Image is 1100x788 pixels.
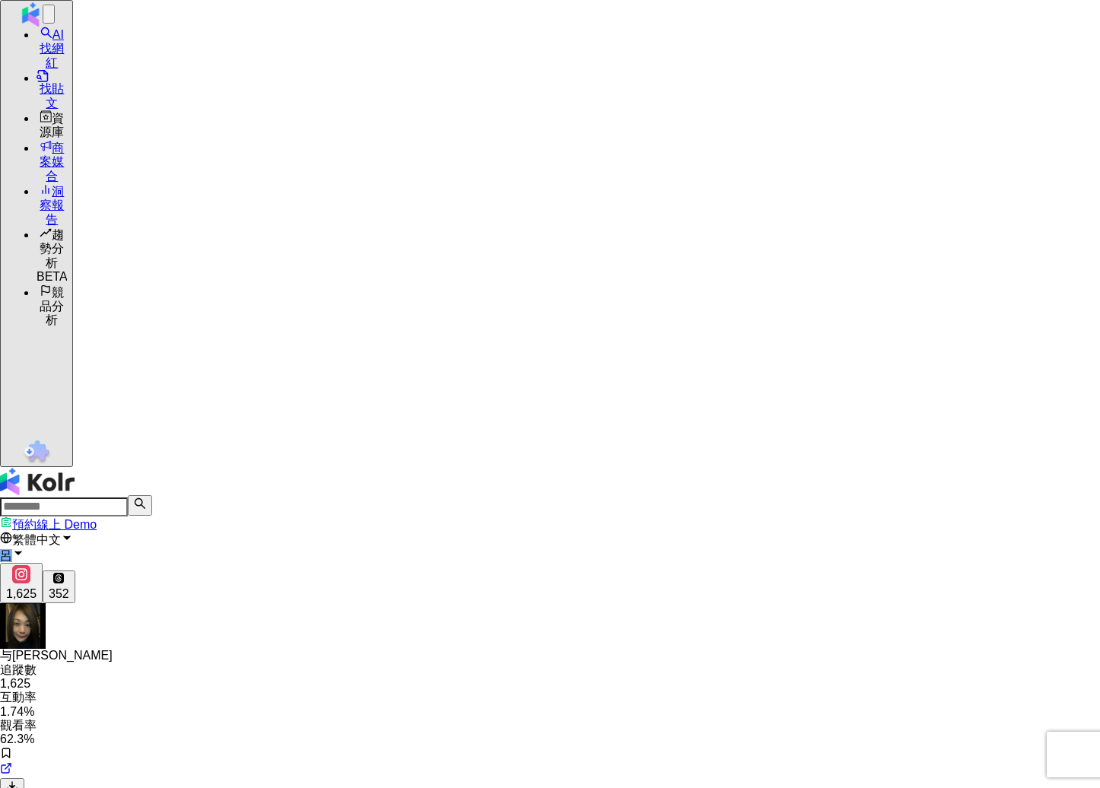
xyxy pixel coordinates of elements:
[37,70,68,109] a: 找貼文
[40,28,64,69] span: AI 找網紅
[40,141,64,183] a: 商案媒合
[40,82,64,109] span: 找貼文
[18,2,43,27] img: logo icon
[12,533,61,546] span: 繁體中文
[37,228,68,284] span: 趨勢分析
[49,587,69,601] div: 352
[40,28,52,41] span: search
[37,270,68,284] div: BETA
[40,228,52,241] span: rise
[6,587,37,601] div: 1,625
[22,440,52,465] img: chrome extension
[40,286,64,327] span: 競品分析
[40,112,64,138] span: 資源庫
[43,570,75,603] button: 352
[40,28,64,69] a: searchAI 找網紅
[134,499,146,512] span: search
[40,185,64,226] a: 洞察報告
